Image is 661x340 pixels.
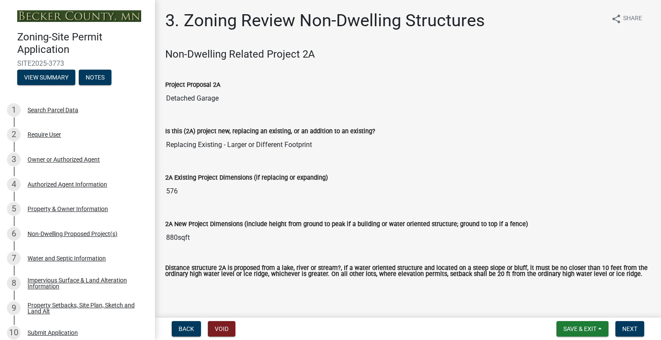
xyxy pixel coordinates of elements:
[7,326,21,340] div: 10
[28,132,61,138] div: Require User
[615,321,644,337] button: Next
[28,107,78,113] div: Search Parcel Data
[17,10,141,22] img: Becker County, Minnesota
[165,82,220,88] label: Project Proposal 2A
[28,302,141,314] div: Property Setbacks, Site Plan, Sketch and Land Alt
[28,255,106,261] div: Water and Septic Information
[28,277,141,289] div: Impervious Surface & Land Alteration Information
[7,202,21,216] div: 5
[7,251,21,265] div: 7
[7,301,21,315] div: 9
[7,227,21,241] div: 6
[28,206,108,212] div: Property & Owner Information
[7,103,21,117] div: 1
[28,156,100,162] div: Owner or Authorized Agent
[17,70,75,85] button: View Summary
[165,175,328,181] label: 2A Existing Project Dimensions (if replacing or expanding)
[17,74,75,81] wm-modal-confirm: Summary
[623,14,642,24] span: Share
[208,321,235,337] button: Void
[7,128,21,141] div: 2
[28,330,78,336] div: Submit Application
[17,31,148,56] h4: Zoning-Site Permit Application
[17,59,138,67] span: SITE2025-3773
[172,321,201,337] button: Back
[7,153,21,166] div: 3
[622,325,637,332] span: Next
[165,265,651,278] label: Distance structure 2A is proposed from a lake, river or stream?, If a water oriented structure an...
[28,181,107,187] div: Authorized Agent Information
[165,221,528,227] label: 2A New Project Dimensions (include height from ground to peak if a building or water oriented str...
[7,276,21,290] div: 8
[165,48,651,61] h4: Non-Dwelling Related Project 2A
[563,325,596,332] span: Save & Exit
[165,10,485,31] h1: 3. Zoning Review Non-Dwelling Structures
[79,74,111,81] wm-modal-confirm: Notes
[556,321,608,337] button: Save & Exit
[611,14,621,24] i: share
[28,231,117,237] div: Non-Dwelling Proposed Project(s)
[7,178,21,191] div: 4
[179,325,194,332] span: Back
[604,10,649,27] button: shareShare
[79,70,111,85] button: Notes
[165,129,375,135] label: Is this (2A) project new, replacing an existing, or an addition to an existing?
